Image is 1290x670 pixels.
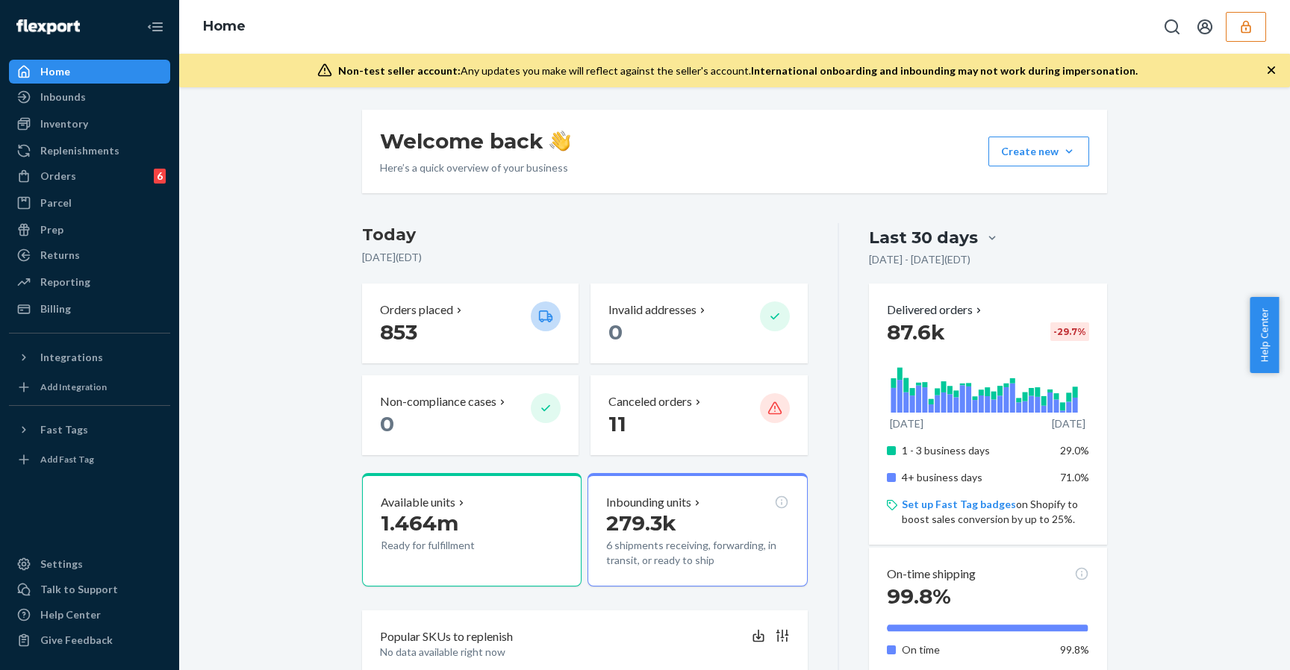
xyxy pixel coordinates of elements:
[608,393,692,410] p: Canceled orders
[608,411,626,436] span: 11
[591,375,807,455] button: Canceled orders 11
[362,223,808,247] h3: Today
[381,494,455,511] p: Available units
[9,85,170,109] a: Inbounds
[362,284,579,363] button: Orders placed 853
[869,252,970,267] p: [DATE] - [DATE] ( EDT )
[887,301,985,319] button: Delivered orders
[606,538,788,568] p: 6 shipments receiving, forwarding, in transit, or ready to ship
[40,453,94,466] div: Add Fast Tag
[338,63,1138,78] div: Any updates you make will reflect against the seller's account.
[380,319,417,345] span: 853
[362,375,579,455] button: Non-compliance cases 0
[902,642,1049,657] p: On time
[1190,12,1220,42] button: Open account menu
[591,284,807,363] button: Invalid addresses 0
[40,607,101,622] div: Help Center
[40,90,86,104] div: Inbounds
[1052,416,1085,431] p: [DATE]
[40,64,70,79] div: Home
[191,5,258,48] ol: breadcrumbs
[40,350,103,365] div: Integrations
[40,381,107,393] div: Add Integration
[40,116,88,131] div: Inventory
[381,510,458,536] span: 1.464m
[362,250,808,265] p: [DATE] ( EDT )
[9,164,170,188] a: Orders6
[9,139,170,163] a: Replenishments
[40,169,76,184] div: Orders
[988,137,1089,166] button: Create new
[9,218,170,242] a: Prep
[40,248,80,263] div: Returns
[1060,471,1089,483] span: 71.0%
[9,552,170,576] a: Settings
[380,628,513,645] p: Popular SKUs to replenish
[1060,444,1089,457] span: 29.0%
[40,222,63,237] div: Prep
[380,128,570,154] h1: Welcome back
[380,645,790,660] p: No data available right now
[380,411,394,436] span: 0
[9,448,170,472] a: Add Fast Tag
[380,160,570,175] p: Here’s a quick overview of your business
[606,494,691,511] p: Inbounding units
[380,393,496,410] p: Non-compliance cases
[381,538,519,553] p: Ready for fulfillment
[40,301,71,316] div: Billing
[608,301,697,319] p: Invalid addresses
[9,243,170,267] a: Returns
[9,270,170,294] a: Reporting
[9,345,170,369] button: Integrations
[869,226,978,249] div: Last 30 days
[606,510,676,536] span: 279.3k
[9,191,170,215] a: Parcel
[1050,322,1089,341] div: -29.7 %
[9,60,170,84] a: Home
[9,418,170,442] button: Fast Tags
[902,498,1016,510] a: Set up Fast Tag badges
[380,301,453,319] p: Orders placed
[588,473,807,586] button: Inbounding units279.3k6 shipments receiving, forwarding, in transit, or ready to ship
[902,443,1049,458] p: 1 - 3 business days
[9,112,170,136] a: Inventory
[751,64,1138,77] span: International onboarding and inbounding may not work during impersonation.
[1060,643,1089,656] span: 99.8%
[40,582,118,597] div: Talk to Support
[9,628,170,652] button: Give Feedback
[203,18,246,34] a: Home
[887,566,976,583] p: On-time shipping
[902,470,1049,485] p: 4+ business days
[890,416,923,431] p: [DATE]
[362,473,582,586] button: Available units1.464mReady for fulfillment
[40,195,72,210] div: Parcel
[9,297,170,321] a: Billing
[9,375,170,399] a: Add Integration
[40,633,113,648] div: Give Feedback
[1157,12,1187,42] button: Open Search Box
[9,577,170,601] a: Talk to Support
[1250,297,1279,373] button: Help Center
[887,583,951,609] span: 99.8%
[40,143,119,158] div: Replenishments
[16,19,80,34] img: Flexport logo
[549,131,570,151] img: hand-wave emoji
[902,497,1089,527] p: on Shopify to boost sales conversion by up to 25%.
[40,557,83,572] div: Settings
[40,275,90,289] div: Reporting
[140,12,170,42] button: Close Navigation
[154,169,166,184] div: 6
[338,64,461,77] span: Non-test seller account:
[608,319,623,345] span: 0
[9,603,170,627] a: Help Center
[887,319,945,345] span: 87.6k
[40,422,88,437] div: Fast Tags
